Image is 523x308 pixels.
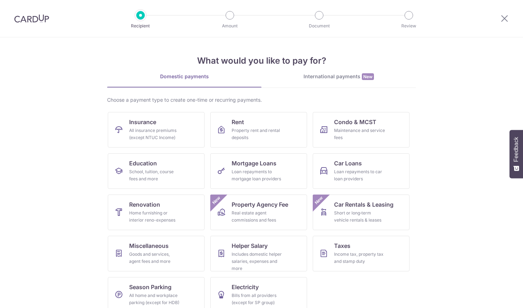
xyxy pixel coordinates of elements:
div: Loan repayments to car loan providers [334,168,385,182]
p: Recipient [114,22,167,30]
p: Review [382,22,435,30]
span: Property Agency Fee [232,200,288,209]
span: Car Rentals & Leasing [334,200,393,209]
img: CardUp [14,14,49,23]
p: Document [293,22,345,30]
span: Feedback [513,137,519,162]
span: Renovation [129,200,160,209]
span: Mortgage Loans [232,159,276,168]
div: International payments [261,73,416,80]
span: Taxes [334,241,350,250]
a: Helper SalaryIncludes domestic helper salaries, expenses and more [210,236,307,271]
button: Feedback - Show survey [509,130,523,178]
a: Mortgage LoansLoan repayments to mortgage loan providers [210,153,307,189]
a: MiscellaneousGoods and services, agent fees and more [108,236,205,271]
span: New [362,73,374,80]
span: Electricity [232,283,259,291]
div: Loan repayments to mortgage loan providers [232,168,283,182]
a: TaxesIncome tax, property tax and stamp duty [313,236,410,271]
div: Choose a payment type to create one-time or recurring payments. [107,96,416,103]
a: Property Agency FeeReal estate agent commissions and feesNew [210,195,307,230]
span: Rent [232,118,244,126]
div: Maintenance and service fees [334,127,385,141]
span: New [313,195,325,206]
div: Income tax, property tax and stamp duty [334,251,385,265]
span: Miscellaneous [129,241,169,250]
div: School, tuition, course fees and more [129,168,180,182]
a: Car LoansLoan repayments to car loan providers [313,153,410,189]
div: Real estate agent commissions and fees [232,209,283,224]
div: All insurance premiums (except NTUC Income) [129,127,180,141]
p: Amount [204,22,256,30]
div: Home furnishing or interior reno-expenses [129,209,180,224]
div: Goods and services, agent fees and more [129,251,180,265]
div: Property rent and rental deposits [232,127,283,141]
span: New [211,195,222,206]
a: RenovationHome furnishing or interior reno-expenses [108,195,205,230]
span: Car Loans [334,159,362,168]
a: Condo & MCSTMaintenance and service fees [313,112,410,148]
div: Short or long‑term vehicle rentals & leases [334,209,385,224]
a: RentProperty rent and rental deposits [210,112,307,148]
span: Helper Salary [232,241,268,250]
span: Season Parking [129,283,171,291]
a: EducationSchool, tuition, course fees and more [108,153,205,189]
h4: What would you like to pay for? [107,54,416,67]
a: InsuranceAll insurance premiums (except NTUC Income) [108,112,205,148]
div: Bills from all providers (except for SP group) [232,292,283,306]
span: Insurance [129,118,156,126]
div: All home and workplace parking (except for HDB) [129,292,180,306]
div: Includes domestic helper salaries, expenses and more [232,251,283,272]
span: Condo & MCST [334,118,376,126]
a: Car Rentals & LeasingShort or long‑term vehicle rentals & leasesNew [313,195,410,230]
div: Domestic payments [107,73,261,80]
span: Education [129,159,157,168]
